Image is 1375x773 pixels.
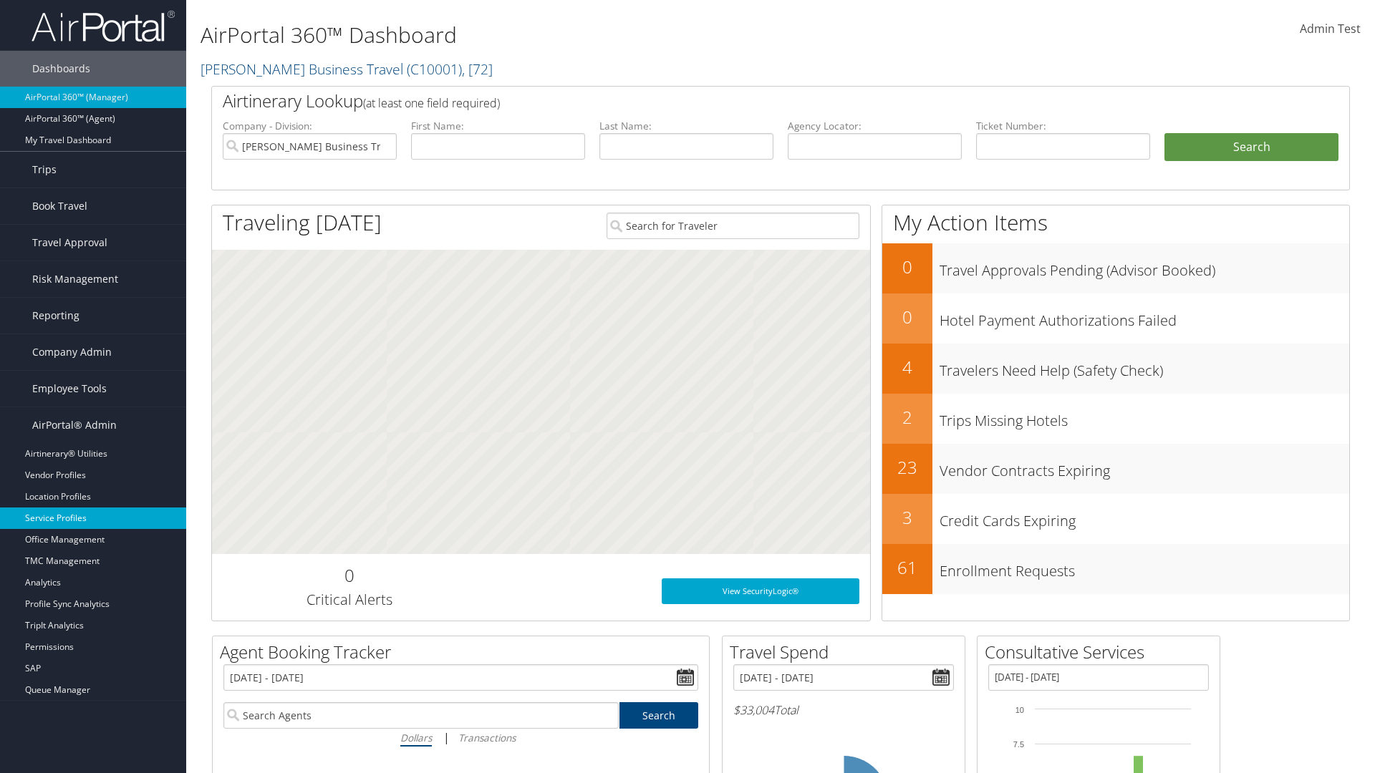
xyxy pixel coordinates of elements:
label: Company - Division: [223,119,397,133]
h2: 23 [882,455,932,480]
h3: Trips Missing Hotels [940,404,1349,431]
h2: Airtinerary Lookup [223,89,1244,113]
h3: Enrollment Requests [940,554,1349,581]
span: Risk Management [32,261,118,297]
span: Reporting [32,298,79,334]
span: (at least one field required) [363,95,500,111]
h1: AirPortal 360™ Dashboard [201,20,974,50]
h3: Hotel Payment Authorizations Failed [940,303,1349,331]
a: 2Trips Missing Hotels [882,394,1349,444]
a: Search [619,702,699,729]
h2: 3 [882,505,932,530]
input: Search for Traveler [607,213,859,239]
span: ( C10001 ) [407,59,462,79]
a: Admin Test [1300,7,1361,52]
span: $33,004 [733,702,774,718]
tspan: 7.5 [1013,740,1024,749]
h3: Travel Approvals Pending (Advisor Booked) [940,253,1349,281]
a: 0Hotel Payment Authorizations Failed [882,293,1349,344]
div: | [223,729,698,747]
h2: 0 [882,305,932,329]
a: 23Vendor Contracts Expiring [882,444,1349,494]
button: Search [1164,133,1338,162]
a: 4Travelers Need Help (Safety Check) [882,344,1349,394]
label: First Name: [411,119,585,133]
span: Travel Approval [32,225,107,261]
span: Trips [32,152,57,188]
a: 0Travel Approvals Pending (Advisor Booked) [882,243,1349,293]
img: airportal-logo.png [32,9,175,43]
h2: Travel Spend [730,640,965,664]
input: Search Agents [223,702,619,729]
tspan: 10 [1015,706,1024,714]
span: Employee Tools [32,371,107,407]
h6: Total [733,702,954,718]
label: Last Name: [599,119,773,133]
span: AirPortal® Admin [32,407,117,443]
h2: 2 [882,405,932,429]
h2: 4 [882,355,932,379]
a: 61Enrollment Requests [882,544,1349,594]
h3: Travelers Need Help (Safety Check) [940,354,1349,381]
span: Company Admin [32,334,112,370]
a: 3Credit Cards Expiring [882,494,1349,544]
h2: 61 [882,555,932,580]
span: Book Travel [32,188,87,224]
h2: Agent Booking Tracker [220,640,709,664]
h2: Consultative Services [985,640,1220,664]
h1: My Action Items [882,208,1349,238]
h1: Traveling [DATE] [223,208,382,238]
h3: Credit Cards Expiring [940,504,1349,531]
h3: Critical Alerts [223,590,476,610]
label: Agency Locator: [788,119,962,133]
span: Admin Test [1300,21,1361,37]
label: Ticket Number: [976,119,1150,133]
i: Dollars [400,731,432,744]
a: View SecurityLogic® [662,578,859,604]
a: [PERSON_NAME] Business Travel [201,59,493,79]
span: , [ 72 ] [462,59,493,79]
span: Dashboards [32,51,90,87]
h2: 0 [223,563,476,588]
h2: 0 [882,255,932,279]
i: Transactions [458,731,516,744]
h3: Vendor Contracts Expiring [940,454,1349,481]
